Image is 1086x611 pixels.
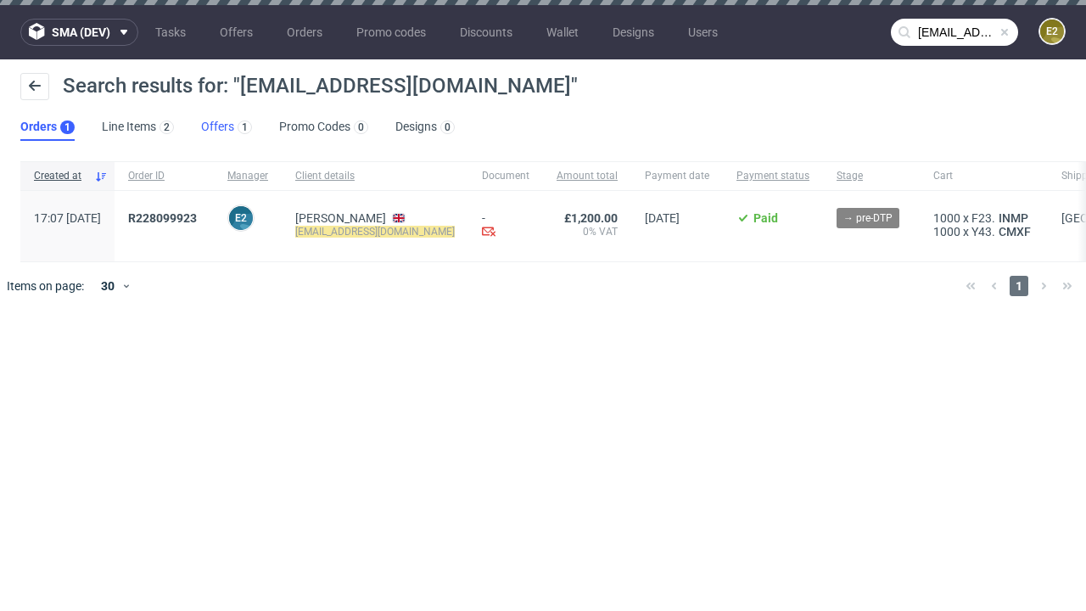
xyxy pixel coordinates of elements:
[971,225,995,238] span: Y43.
[128,211,200,225] a: R228099923
[91,274,121,298] div: 30
[34,211,101,225] span: 17:07 [DATE]
[227,169,268,183] span: Manager
[736,169,809,183] span: Payment status
[933,169,1034,183] span: Cart
[7,277,84,294] span: Items on page:
[52,26,110,38] span: sma (dev)
[63,74,578,98] span: Search results for: "[EMAIL_ADDRESS][DOMAIN_NAME]"
[557,169,618,183] span: Amount total
[34,169,87,183] span: Created at
[145,19,196,46] a: Tasks
[201,114,252,141] a: Offers1
[164,121,170,133] div: 2
[358,121,364,133] div: 0
[564,211,618,225] span: £1,200.00
[933,211,1034,225] div: x
[995,211,1032,225] a: INMP
[445,121,451,133] div: 0
[346,19,436,46] a: Promo codes
[678,19,728,46] a: Users
[557,225,618,238] span: 0% VAT
[64,121,70,133] div: 1
[128,169,200,183] span: Order ID
[279,114,368,141] a: Promo Codes0
[482,169,529,183] span: Document
[1010,276,1028,296] span: 1
[242,121,248,133] div: 1
[210,19,263,46] a: Offers
[933,225,960,238] span: 1000
[645,169,709,183] span: Payment date
[295,226,455,238] mark: [EMAIL_ADDRESS][DOMAIN_NAME]
[602,19,664,46] a: Designs
[971,211,995,225] span: F23.
[843,210,893,226] span: → pre-DTP
[933,211,960,225] span: 1000
[482,211,529,241] div: -
[450,19,523,46] a: Discounts
[933,225,1034,238] div: x
[295,169,455,183] span: Client details
[837,169,906,183] span: Stage
[536,19,589,46] a: Wallet
[277,19,333,46] a: Orders
[395,114,455,141] a: Designs0
[295,211,386,225] a: [PERSON_NAME]
[995,225,1034,238] a: CMXF
[20,19,138,46] button: sma (dev)
[645,211,680,225] span: [DATE]
[753,211,778,225] span: Paid
[128,211,197,225] span: R228099923
[229,206,253,230] figcaption: e2
[102,114,174,141] a: Line Items2
[1040,20,1064,43] figcaption: e2
[20,114,75,141] a: Orders1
